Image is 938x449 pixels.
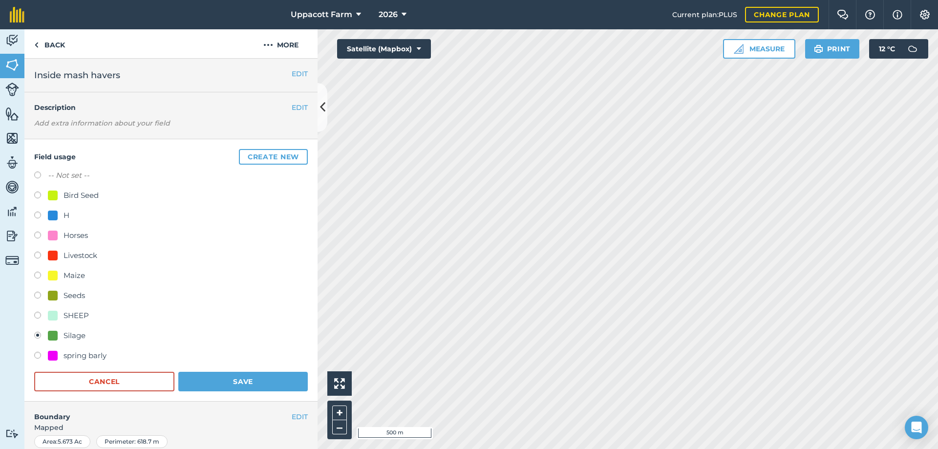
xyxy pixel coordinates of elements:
img: svg+xml;base64,PD94bWwgdmVyc2lvbj0iMS4wIiBlbmNvZGluZz0idXRmLTgiPz4KPCEtLSBHZW5lcmF0b3I6IEFkb2JlIE... [5,429,19,438]
div: Perimeter : 618.7 m [96,435,168,448]
button: Print [805,39,860,59]
img: svg+xml;base64,PHN2ZyB4bWxucz0iaHR0cDovL3d3dy53My5vcmcvMjAwMC9zdmciIHdpZHRoPSIxNyIgaGVpZ2h0PSIxNy... [893,9,902,21]
div: Livestock [64,250,97,261]
img: svg+xml;base64,PHN2ZyB4bWxucz0iaHR0cDovL3d3dy53My5vcmcvMjAwMC9zdmciIHdpZHRoPSI5IiBoZWlnaHQ9IjI0Ii... [34,39,39,51]
img: svg+xml;base64,PHN2ZyB4bWxucz0iaHR0cDovL3d3dy53My5vcmcvMjAwMC9zdmciIHdpZHRoPSI1NiIgaGVpZ2h0PSI2MC... [5,131,19,146]
em: Add extra information about your field [34,119,170,128]
a: Back [24,29,75,58]
span: Current plan : PLUS [672,9,737,20]
img: svg+xml;base64,PD94bWwgdmVyc2lvbj0iMS4wIiBlbmNvZGluZz0idXRmLTgiPz4KPCEtLSBHZW5lcmF0b3I6IEFkb2JlIE... [5,83,19,96]
div: SHEEP [64,310,89,321]
img: svg+xml;base64,PD94bWwgdmVyc2lvbj0iMS4wIiBlbmNvZGluZz0idXRmLTgiPz4KPCEtLSBHZW5lcmF0b3I6IEFkb2JlIE... [5,33,19,48]
div: Maize [64,270,85,281]
img: Four arrows, one pointing top left, one top right, one bottom right and the last bottom left [334,378,345,389]
img: svg+xml;base64,PD94bWwgdmVyc2lvbj0iMS4wIiBlbmNvZGluZz0idXRmLTgiPz4KPCEtLSBHZW5lcmF0b3I6IEFkb2JlIE... [5,204,19,219]
img: svg+xml;base64,PHN2ZyB4bWxucz0iaHR0cDovL3d3dy53My5vcmcvMjAwMC9zdmciIHdpZHRoPSIxOSIgaGVpZ2h0PSIyNC... [814,43,823,55]
button: EDIT [292,102,308,113]
span: Uppacott Farm [291,9,352,21]
div: Open Intercom Messenger [905,416,928,439]
img: svg+xml;base64,PD94bWwgdmVyc2lvbj0iMS4wIiBlbmNvZGluZz0idXRmLTgiPz4KPCEtLSBHZW5lcmF0b3I6IEFkb2JlIE... [5,229,19,243]
div: Silage [64,330,85,342]
button: Measure [723,39,795,59]
h4: Field usage [34,149,308,165]
img: svg+xml;base64,PD94bWwgdmVyc2lvbj0iMS4wIiBlbmNvZGluZz0idXRmLTgiPz4KPCEtLSBHZW5lcmF0b3I6IEFkb2JlIE... [903,39,922,59]
img: svg+xml;base64,PHN2ZyB4bWxucz0iaHR0cDovL3d3dy53My5vcmcvMjAwMC9zdmciIHdpZHRoPSI1NiIgaGVpZ2h0PSI2MC... [5,107,19,121]
button: Save [178,372,308,391]
div: Area : 5.673 Ac [34,435,90,448]
button: More [244,29,318,58]
a: Change plan [745,7,819,22]
button: + [332,406,347,420]
img: Two speech bubbles overlapping with the left bubble in the forefront [837,10,849,20]
div: Bird Seed [64,190,99,201]
h4: Description [34,102,308,113]
button: – [332,420,347,434]
img: A cog icon [919,10,931,20]
div: Seeds [64,290,85,301]
button: Cancel [34,372,174,391]
img: svg+xml;base64,PD94bWwgdmVyc2lvbj0iMS4wIiBlbmNvZGluZz0idXRmLTgiPz4KPCEtLSBHZW5lcmF0b3I6IEFkb2JlIE... [5,180,19,194]
span: Inside mash havers [34,68,120,82]
img: svg+xml;base64,PHN2ZyB4bWxucz0iaHR0cDovL3d3dy53My5vcmcvMjAwMC9zdmciIHdpZHRoPSIyMCIgaGVpZ2h0PSIyNC... [263,39,273,51]
button: 12 °C [869,39,928,59]
div: Horses [64,230,88,241]
img: Ruler icon [734,44,744,54]
img: fieldmargin Logo [10,7,24,22]
button: Create new [239,149,308,165]
button: EDIT [292,411,308,422]
img: svg+xml;base64,PD94bWwgdmVyc2lvbj0iMS4wIiBlbmNvZGluZz0idXRmLTgiPz4KPCEtLSBHZW5lcmF0b3I6IEFkb2JlIE... [5,254,19,267]
h4: Boundary [24,402,292,422]
button: Satellite (Mapbox) [337,39,431,59]
span: 2026 [379,9,398,21]
img: svg+xml;base64,PD94bWwgdmVyc2lvbj0iMS4wIiBlbmNvZGluZz0idXRmLTgiPz4KPCEtLSBHZW5lcmF0b3I6IEFkb2JlIE... [5,155,19,170]
button: EDIT [292,68,308,79]
label: -- Not set -- [48,170,89,181]
span: 12 ° C [879,39,895,59]
div: spring barly [64,350,107,362]
img: A question mark icon [864,10,876,20]
div: H [64,210,69,221]
img: svg+xml;base64,PHN2ZyB4bWxucz0iaHR0cDovL3d3dy53My5vcmcvMjAwMC9zdmciIHdpZHRoPSI1NiIgaGVpZ2h0PSI2MC... [5,58,19,72]
span: Mapped [24,422,318,433]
